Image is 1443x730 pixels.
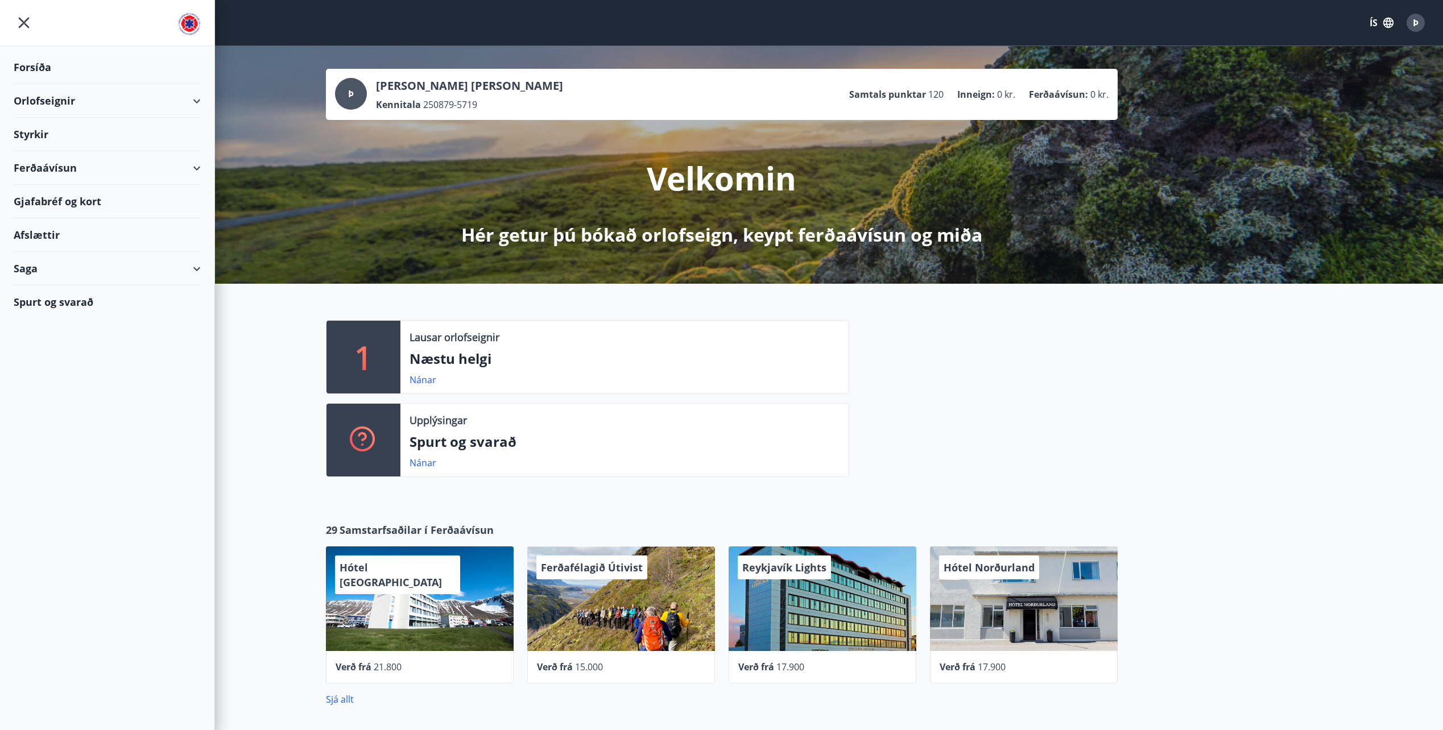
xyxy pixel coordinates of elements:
[340,522,494,537] span: Samstarfsaðilar í Ferðaávísun
[647,156,796,200] p: Velkomin
[423,98,477,111] span: 250879-5719
[410,349,840,368] p: Næstu helgi
[1090,88,1109,101] span: 0 kr.
[1413,16,1419,29] span: Þ
[944,561,1035,574] span: Hótel Norðurland
[14,151,201,185] div: Ferðaávísun
[849,88,926,101] p: Samtals punktar
[14,185,201,218] div: Gjafabréf og kort
[1363,13,1400,33] button: ÍS
[348,88,354,100] span: Þ
[957,88,995,101] p: Inneign :
[14,13,34,33] button: menu
[336,661,371,673] span: Verð frá
[1029,88,1088,101] p: Ferðaávísun :
[178,13,201,35] img: union_logo
[928,88,944,101] span: 120
[374,661,402,673] span: 21.800
[354,335,373,379] p: 1
[537,661,573,673] span: Verð frá
[376,78,563,94] p: [PERSON_NAME] [PERSON_NAME]
[1402,9,1429,36] button: Þ
[742,561,826,574] span: Reykjavík Lights
[340,561,442,589] span: Hótel [GEOGRAPHIC_DATA]
[326,693,354,706] a: Sjá allt
[410,374,436,386] a: Nánar
[738,661,774,673] span: Verð frá
[14,252,201,285] div: Saga
[14,84,201,118] div: Orlofseignir
[410,330,499,345] p: Lausar orlofseignir
[410,432,840,451] p: Spurt og svarað
[14,218,201,252] div: Afslættir
[14,51,201,84] div: Forsíða
[978,661,1006,673] span: 17.900
[410,413,467,428] p: Upplýsingar
[575,661,603,673] span: 15.000
[376,98,421,111] p: Kennitala
[461,222,982,247] p: Hér getur þú bókað orlofseign, keypt ferðaávísun og miða
[997,88,1015,101] span: 0 kr.
[326,522,337,537] span: 29
[776,661,804,673] span: 17.900
[14,118,201,151] div: Styrkir
[541,561,643,574] span: Ferðafélagið Útivist
[410,457,436,469] a: Nánar
[940,661,975,673] span: Verð frá
[14,285,201,318] div: Spurt og svarað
